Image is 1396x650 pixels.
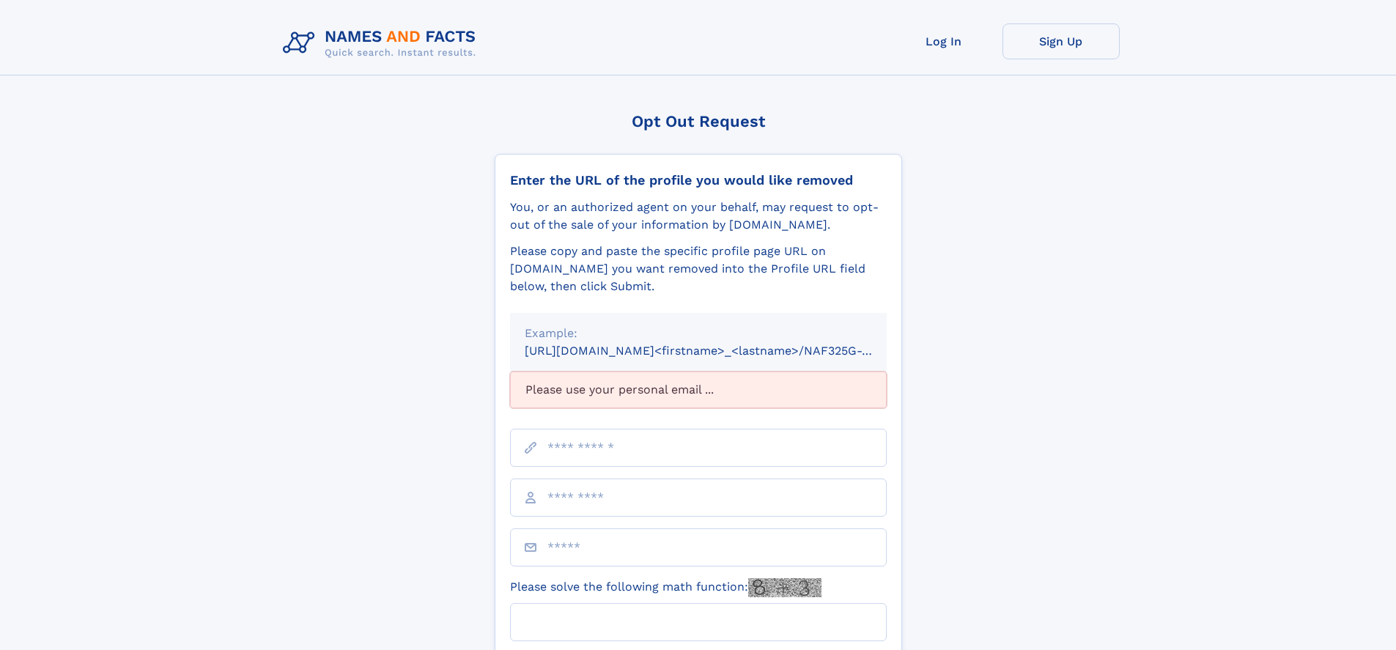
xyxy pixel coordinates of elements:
div: Opt Out Request [495,112,902,130]
label: Please solve the following math function: [510,578,821,597]
div: Please use your personal email ... [510,372,887,408]
small: [URL][DOMAIN_NAME]<firstname>_<lastname>/NAF325G-xxxxxxxx [525,344,915,358]
div: You, or an authorized agent on your behalf, may request to opt-out of the sale of your informatio... [510,199,887,234]
img: Logo Names and Facts [277,23,488,63]
div: Please copy and paste the specific profile page URL on [DOMAIN_NAME] you want removed into the Pr... [510,243,887,295]
a: Log In [885,23,1002,59]
a: Sign Up [1002,23,1120,59]
div: Enter the URL of the profile you would like removed [510,172,887,188]
div: Example: [525,325,872,342]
